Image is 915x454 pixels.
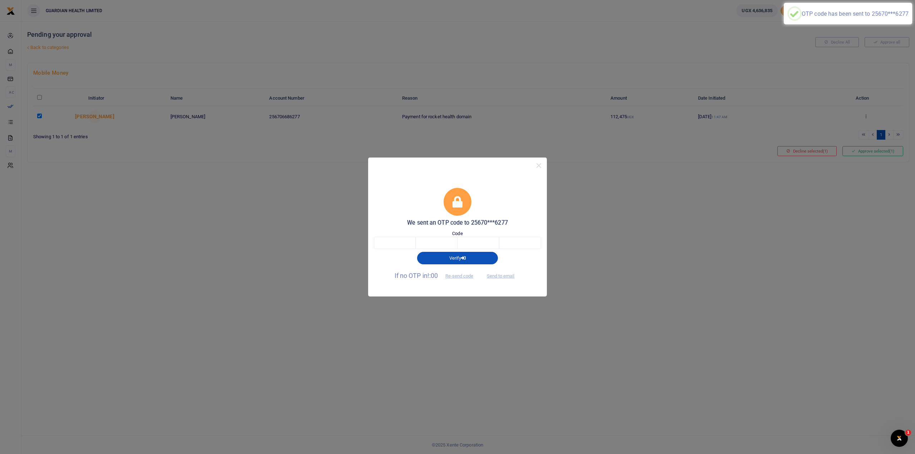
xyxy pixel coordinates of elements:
[417,252,498,264] button: Verify
[395,272,480,279] span: If no OTP in
[374,219,541,226] h5: We sent an OTP code to 25670***6277
[905,430,911,435] span: 1
[802,10,909,17] div: OTP code has been sent to 25670***6277
[427,272,438,279] span: !:00
[452,230,463,237] label: Code
[891,430,908,447] iframe: Intercom live chat
[534,160,544,171] button: Close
